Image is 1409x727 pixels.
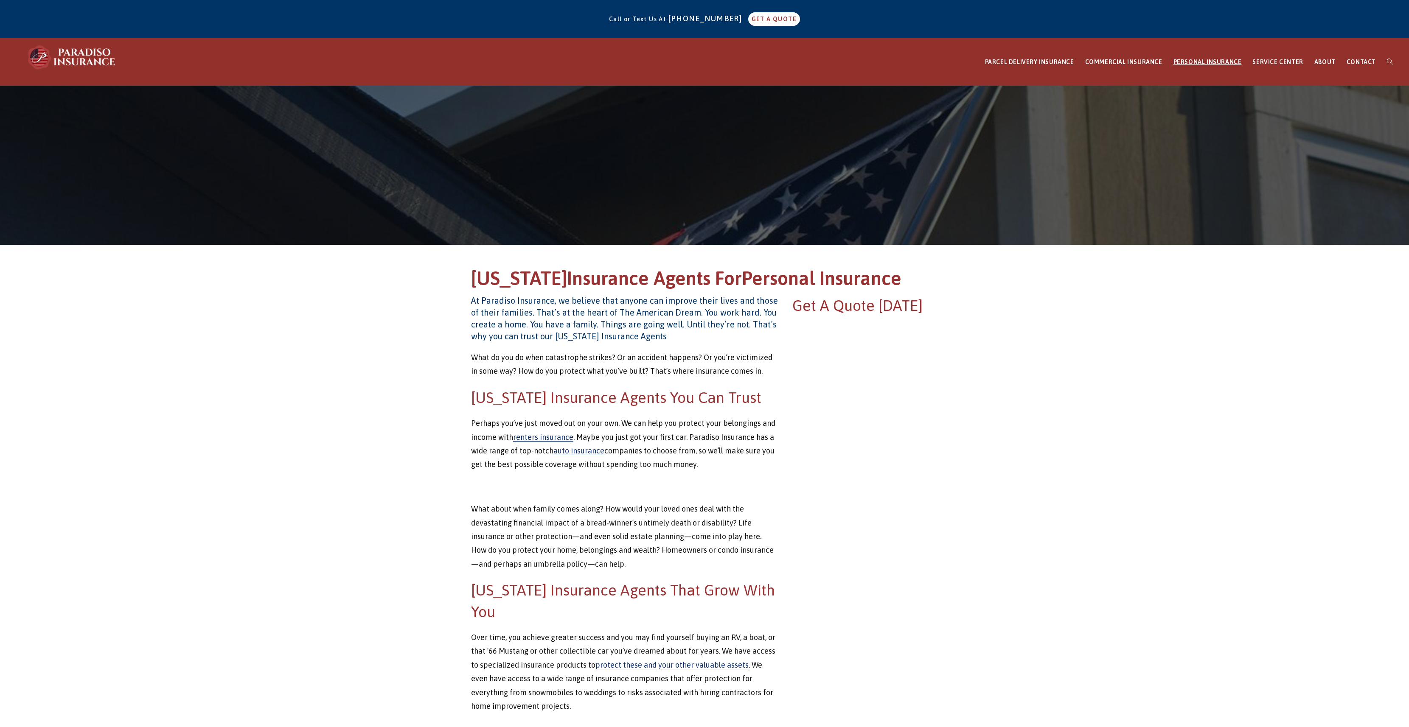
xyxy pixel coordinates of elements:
h2: [US_STATE] Insurance Agents You Can Trust [471,387,778,408]
span: SERVICE CENTER [1252,59,1303,65]
span: CONTACT [1347,59,1376,65]
h2: Get A Quote [DATE] [792,295,938,316]
a: GET A QUOTE [748,12,800,26]
h1: [US_STATE] Personal Insurance [471,266,938,295]
a: PERSONAL INSURANCE [1168,39,1247,86]
a: SERVICE CENTER [1247,39,1308,86]
a: ABOUT [1309,39,1341,86]
span: ABOUT [1314,59,1336,65]
span: PERSONAL INSURANCE [1173,59,1242,65]
a: renters insurance [513,433,573,442]
img: Paradiso Insurance [25,45,119,70]
p: What about when family comes along? How would your loved ones deal with the devastating financial... [471,502,778,571]
a: protect these and your other valuable assets [595,660,749,669]
a: PARCEL DELIVERY INSURANCE [980,39,1080,86]
p: What do you do when catastrophe strikes? Or an accident happens? Or you’re victimized in some way... [471,351,778,378]
p: Over time, you achieve greater success and you may find yourself buying an RV, a boat, or that ’6... [471,631,778,713]
p: Perhaps you’ve just moved out on your own. We can help you protect your belongings and income wit... [471,417,778,472]
a: [PHONE_NUMBER] [668,14,747,23]
iframe: Contact Form [792,327,938,555]
a: auto insurance [553,446,604,455]
a: COMMERCIAL INSURANCE [1080,39,1168,86]
a: CONTACT [1341,39,1381,86]
span: PARCEL DELIVERY INSURANCE [985,59,1074,65]
h4: At Paradiso Insurance, we believe that anyone can improve their lives and those of their families... [471,295,778,342]
span: Call or Text Us At: [609,16,668,22]
h2: [US_STATE] Insurance Agents That Grow With You [471,579,778,622]
span: COMMERCIAL INSURANCE [1085,59,1162,65]
span: Insurance Agents For [567,267,742,289]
